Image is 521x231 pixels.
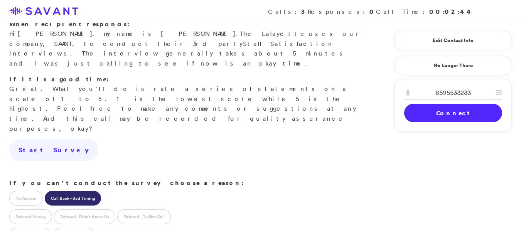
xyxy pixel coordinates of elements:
label: Refused - Do Not Call [117,209,171,224]
strong: 00:02:44 [429,7,473,16]
strong: 0 [369,7,376,16]
a: Start Survey [9,139,98,161]
p: Hi , my name is [PERSON_NAME]. uses our company, SAVANT, to conduct their 3rd party s. The interv... [9,19,365,69]
span: [PERSON_NAME] [18,30,92,37]
label: Refused - Didn't Know Us [54,209,115,224]
label: Refused Survey [9,209,52,224]
label: No Answer [9,191,43,206]
strong: When recipient responds: [9,20,130,28]
span: The Lafayette [240,30,309,37]
a: Connect [404,104,502,122]
a: No Longer There [395,56,512,75]
strong: If it is a good time: [9,75,109,83]
strong: If you can't conduct the survey choose a reason: [9,179,244,187]
p: Great. What you'll do is rate a series of statements on a scale of 1 to 5. 1 is the lowest score ... [9,74,365,134]
a: Edit Contact Info [404,34,502,47]
label: Call Back - Bad Timing [45,191,101,206]
strong: 3 [301,7,308,16]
